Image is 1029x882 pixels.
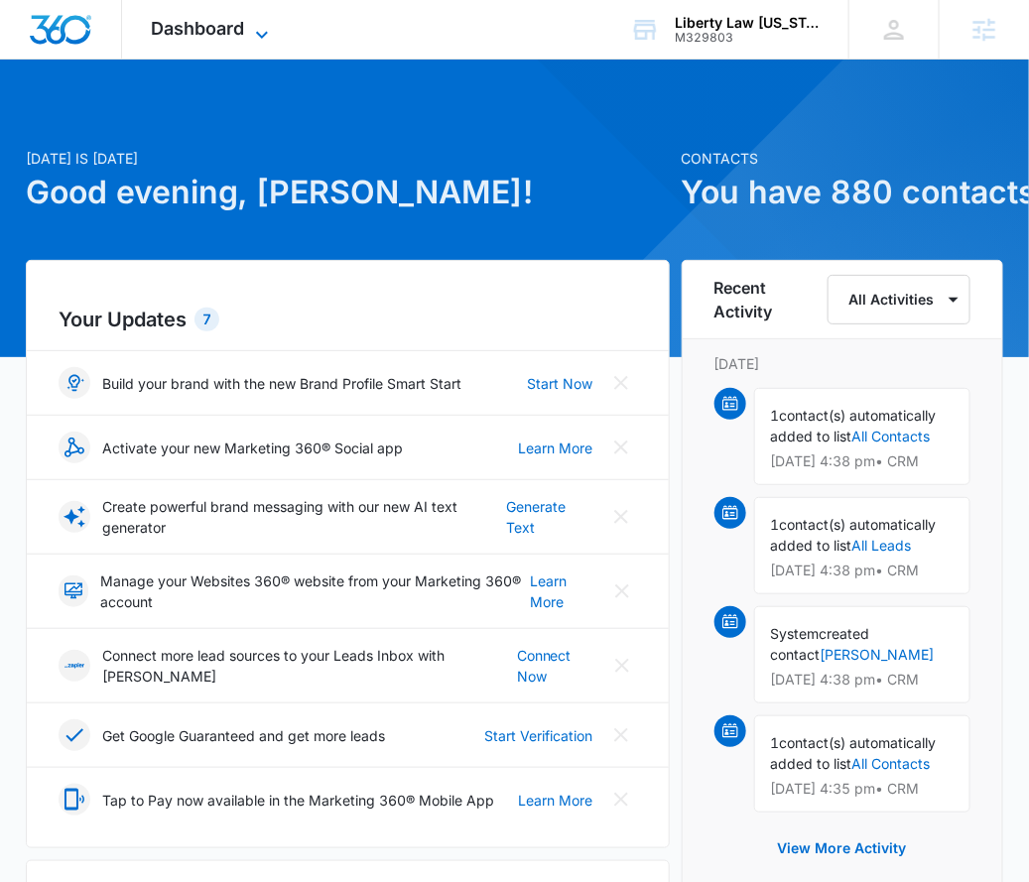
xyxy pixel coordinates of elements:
button: Close [606,501,637,533]
button: Close [607,575,636,607]
span: created contact [771,625,870,663]
div: account name [675,15,820,31]
p: [DATE] 4:38 pm • CRM [771,454,954,468]
p: Build your brand with the new Brand Profile Smart Start [102,373,461,394]
a: All Contacts [852,428,931,444]
button: All Activities [828,275,970,324]
p: Contacts [682,148,1003,169]
a: [PERSON_NAME] [821,646,935,663]
div: 7 [194,308,219,331]
span: contact(s) automatically added to list [771,516,937,554]
a: Generate Text [506,496,594,538]
p: Create powerful brand messaging with our new AI text generator [102,496,506,538]
span: contact(s) automatically added to list [771,734,937,772]
button: Close [605,784,637,816]
h2: Your Updates [59,305,637,334]
span: Dashboard [152,18,245,39]
button: Close [607,650,636,682]
span: 1 [771,734,780,751]
a: Start Verification [485,725,593,746]
a: Learn More [519,790,593,811]
p: Manage your Websites 360® website from your Marketing 360® account [100,570,530,612]
button: View More Activity [758,824,927,872]
p: [DATE] 4:38 pm • CRM [771,564,954,577]
p: Connect more lead sources to your Leads Inbox with [PERSON_NAME] [102,645,517,687]
span: contact(s) automatically added to list [771,407,937,444]
span: 1 [771,516,780,533]
p: [DATE] [714,353,970,374]
a: Start Now [528,373,593,394]
p: Tap to Pay now available in the Marketing 360® Mobile App [102,790,494,811]
a: All Contacts [852,755,931,772]
a: Learn More [519,438,593,458]
button: Close [605,367,637,399]
a: Learn More [530,570,595,612]
h6: Recent Activity [714,276,821,323]
h1: You have 880 contacts [682,169,1003,216]
button: Close [605,432,637,463]
a: All Leads [852,537,912,554]
div: account id [675,31,820,45]
button: Close [605,719,637,751]
p: [DATE] 4:35 pm • CRM [771,782,954,796]
a: Connect Now [517,645,595,687]
span: 1 [771,407,780,424]
p: Get Google Guaranteed and get more leads [102,725,385,746]
p: [DATE] is [DATE] [26,148,670,169]
p: Activate your new Marketing 360® Social app [102,438,403,458]
span: System [771,625,820,642]
h1: Good evening, [PERSON_NAME]! [26,169,670,216]
p: [DATE] 4:38 pm • CRM [771,673,954,687]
